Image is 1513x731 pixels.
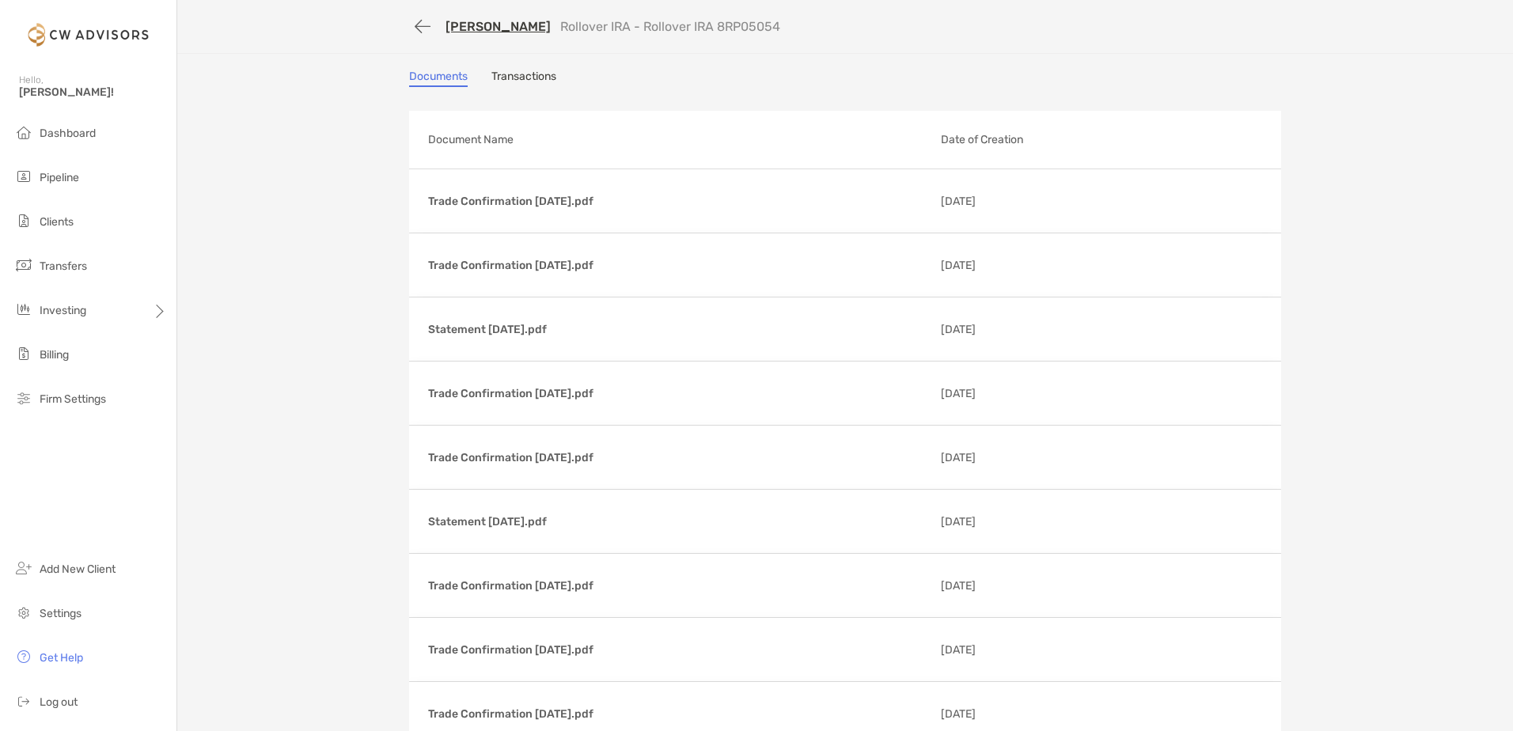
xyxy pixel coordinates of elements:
[428,704,928,724] p: Trade Confirmation [DATE].pdf
[14,559,33,578] img: add_new_client icon
[40,259,87,273] span: Transfers
[40,392,106,406] span: Firm Settings
[941,191,1066,211] p: [DATE]
[14,603,33,622] img: settings icon
[14,388,33,407] img: firm-settings icon
[14,344,33,363] img: billing icon
[428,191,928,211] p: Trade Confirmation [DATE].pdf
[40,562,116,576] span: Add New Client
[941,320,1066,339] p: [DATE]
[14,647,33,666] img: get-help icon
[428,320,928,339] p: Statement [DATE].pdf
[941,640,1066,660] p: [DATE]
[428,130,928,150] p: Document Name
[941,384,1066,403] p: [DATE]
[40,348,69,362] span: Billing
[40,127,96,140] span: Dashboard
[428,448,928,468] p: Trade Confirmation [DATE].pdf
[428,640,928,660] p: Trade Confirmation [DATE].pdf
[446,19,551,34] a: [PERSON_NAME]
[40,695,78,709] span: Log out
[428,576,928,596] p: Trade Confirmation [DATE].pdf
[428,512,928,532] p: Statement [DATE].pdf
[941,576,1066,596] p: [DATE]
[40,304,86,317] span: Investing
[428,384,928,403] p: Trade Confirmation [DATE].pdf
[14,691,33,710] img: logout icon
[14,167,33,186] img: pipeline icon
[941,130,1275,150] p: Date of Creation
[14,256,33,275] img: transfers icon
[428,256,928,275] p: Trade Confirmation [DATE].pdf
[40,607,82,620] span: Settings
[941,256,1066,275] p: [DATE]
[40,215,74,229] span: Clients
[14,123,33,142] img: dashboard icon
[941,512,1066,532] p: [DATE]
[19,85,167,99] span: [PERSON_NAME]!
[491,70,556,87] a: Transactions
[941,704,1066,724] p: [DATE]
[40,651,83,665] span: Get Help
[14,211,33,230] img: clients icon
[19,6,157,63] img: Zoe Logo
[560,19,780,34] p: Rollover IRA - Rollover IRA 8RP05054
[409,70,468,87] a: Documents
[14,300,33,319] img: investing icon
[941,448,1066,468] p: [DATE]
[40,171,79,184] span: Pipeline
